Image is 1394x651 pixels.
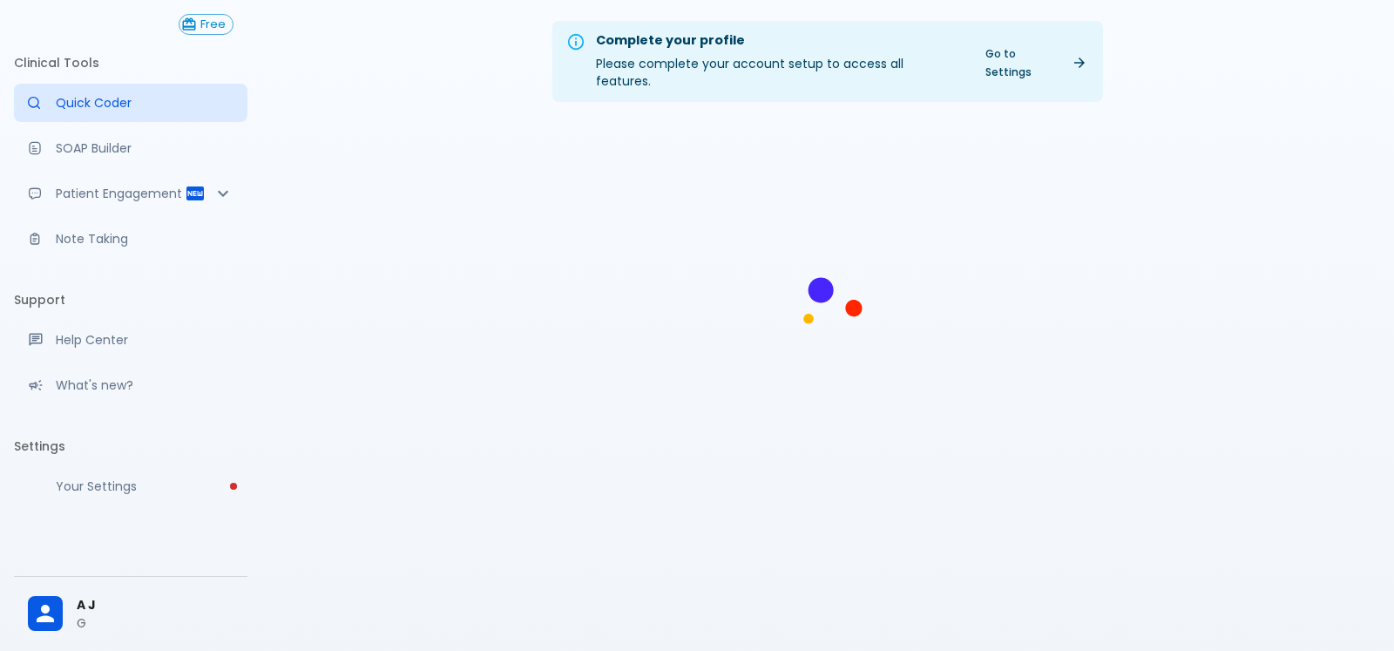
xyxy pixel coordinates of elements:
[56,94,233,112] p: Quick Coder
[14,84,247,122] a: Moramiz: Find ICD10AM codes instantly
[77,614,233,632] p: G
[14,366,247,404] div: Recent updates and feature releases
[56,230,233,248] p: Note Taking
[14,425,247,467] li: Settings
[56,376,233,394] p: What's new?
[14,174,247,213] div: Patient Reports & Referrals
[56,185,185,202] p: Patient Engagement
[14,220,247,258] a: Advanced note-taking
[596,26,961,97] div: Please complete your account setup to access all features.
[975,41,1096,85] a: Go to Settings
[193,18,233,31] span: Free
[14,584,247,644] div: A JG
[14,129,247,167] a: Docugen: Compose a clinical documentation in seconds
[56,139,233,157] p: SOAP Builder
[179,14,247,35] a: Click to view or change your subscription
[596,31,961,51] div: Complete your profile
[56,331,233,349] p: Help Center
[14,42,247,84] li: Clinical Tools
[14,279,247,321] li: Support
[77,596,233,614] span: A J
[56,478,233,495] p: Your Settings
[14,467,247,505] a: Please complete account setup
[179,14,233,35] button: Free
[14,321,247,359] a: Get help from our support team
